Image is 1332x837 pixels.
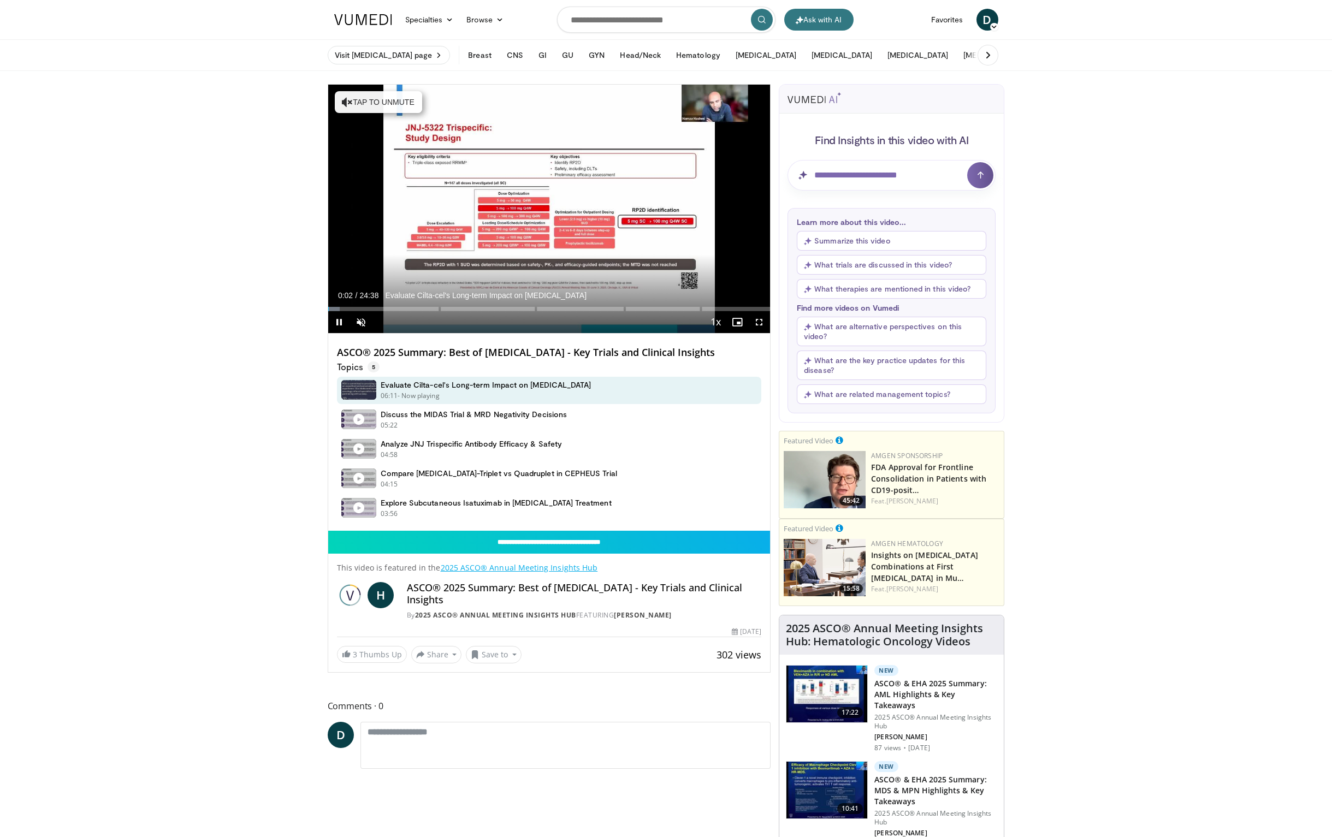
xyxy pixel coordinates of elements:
[837,803,863,814] span: 10:41
[359,291,378,300] span: 24:38
[368,361,380,372] span: 5
[784,539,866,596] img: 9d2930a7-d6f2-468a-930e-ee4a3f7aed3e.png.150x105_q85_crop-smart_upscale.png
[338,291,353,300] span: 0:02
[805,44,879,66] button: [MEDICAL_DATA]
[871,550,978,583] a: Insights on [MEDICAL_DATA] Combinations at First [MEDICAL_DATA] in Mu…
[797,231,986,251] button: Summarize this video
[613,44,667,66] button: Head/Neck
[337,646,407,663] a: 3 Thumbs Up
[874,678,997,711] h3: ASCO® & EHA 2025 Summary: AML Highlights & Key Takeaways
[957,44,1031,66] button: [MEDICAL_DATA]
[881,44,955,66] button: [MEDICAL_DATA]
[381,420,398,430] p: 05:22
[874,774,997,807] h3: ASCO® & EHA 2025 Summary: MDS & MPN Highlights & Key Takeaways
[797,217,986,227] p: Learn more about this video...
[874,761,898,772] p: New
[399,9,460,31] a: Specialties
[874,713,997,731] p: 2025 ASCO® Annual Meeting Insights Hub
[411,646,462,663] button: Share
[871,584,999,594] div: Feat.
[328,699,771,713] span: Comments 0
[886,496,938,506] a: [PERSON_NAME]
[797,384,986,404] button: What are related management topics?
[670,44,727,66] button: Hematology
[328,311,350,333] button: Pause
[381,509,398,519] p: 03:56
[381,468,617,478] h4: Compare [MEDICAL_DATA]-Triplet vs Quadruplet in CEPHEUS Trial
[328,307,771,311] div: Progress Bar
[381,409,567,419] h4: Discuss the MIDAS Trial & MRD Negativity Decisions
[461,44,498,66] button: Breast
[797,317,986,346] button: What are alternative perspectives on this video?
[788,160,996,191] input: Question for AI
[337,562,762,573] p: This video is featured in the
[532,44,553,66] button: GI
[748,311,770,333] button: Fullscreen
[871,496,999,506] div: Feat.
[726,311,748,333] button: Enable picture-in-picture mode
[925,9,970,31] a: Favorites
[460,9,510,31] a: Browse
[356,291,358,300] span: /
[786,622,997,648] h4: 2025 ASCO® Annual Meeting Insights Hub: Hematologic Oncology Videos
[381,439,563,449] h4: Analyze JNJ Trispecific Antibody Efficacy & Safety
[908,744,930,752] p: [DATE]
[837,707,863,718] span: 17:22
[786,666,867,722] img: 6536c2ee-c2b9-41d3-bedc-0011f70364f3.150x105_q85_crop-smart_upscale.jpg
[784,524,833,533] small: Featured Video
[555,44,580,66] button: GU
[786,665,997,752] a: 17:22 New ASCO® & EHA 2025 Summary: AML Highlights & Key Takeaways 2025 ASCO® Annual Meeting Insi...
[385,290,587,300] span: Evaluate Cilta-cel's Long-term Impact on [MEDICAL_DATA]
[335,91,422,113] button: Tap to unmute
[328,46,451,64] a: Visit [MEDICAL_DATA] page
[557,7,775,33] input: Search topics, interventions
[614,610,672,620] a: [PERSON_NAME]
[582,44,611,66] button: GYN
[407,610,762,620] div: By FEATURING
[797,279,986,299] button: What therapies are mentioned in this video?
[466,646,522,663] button: Save to
[874,665,898,676] p: New
[784,9,854,31] button: Ask with AI
[381,380,591,390] h4: Evaluate Cilta-cel's Long-term Impact on [MEDICAL_DATA]
[976,9,998,31] a: D
[441,562,598,573] a: 2025 ASCO® Annual Meeting Insights Hub
[839,584,863,593] span: 15:58
[839,496,863,506] span: 45:42
[381,391,398,401] p: 06:11
[415,610,576,620] a: 2025 ASCO® Annual Meeting Insights Hub
[784,451,866,508] a: 45:42
[797,303,986,312] p: Find more videos on Vumedi
[328,85,771,334] video-js: Video Player
[328,722,354,748] a: D
[732,627,761,637] div: [DATE]
[788,133,996,147] h4: Find Insights in this video with AI
[874,733,997,741] p: [PERSON_NAME]
[729,44,803,66] button: [MEDICAL_DATA]
[337,347,762,359] h4: ASCO® 2025 Summary: Best of [MEDICAL_DATA] - Key Trials and Clinical Insights
[786,762,867,818] img: 2f5b009d-0417-48b3-920b-0948148e56d9.150x105_q85_crop-smart_upscale.jpg
[871,451,943,460] a: Amgen Sponsorship
[350,311,372,333] button: Unmute
[717,648,761,661] span: 302 views
[797,255,986,275] button: What trials are discussed in this video?
[337,361,380,372] p: Topics
[874,744,901,752] p: 87 views
[903,744,906,752] div: ·
[334,14,392,25] img: VuMedi Logo
[368,582,394,608] a: H
[784,539,866,596] a: 15:58
[788,92,841,103] img: vumedi-ai-logo.svg
[797,351,986,380] button: What are the key practice updates for this disease?
[353,649,357,660] span: 3
[381,498,612,508] h4: Explore Subcutaneous Isatuximab in [MEDICAL_DATA] Treatment
[886,584,938,593] a: [PERSON_NAME]
[337,582,363,608] img: 2025 ASCO® Annual Meeting Insights Hub
[500,44,530,66] button: CNS
[381,450,398,460] p: 04:58
[874,809,997,827] p: 2025 ASCO® Annual Meeting Insights Hub
[871,462,986,495] a: FDA Approval for Frontline Consolidation in Patients with CD19-posit…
